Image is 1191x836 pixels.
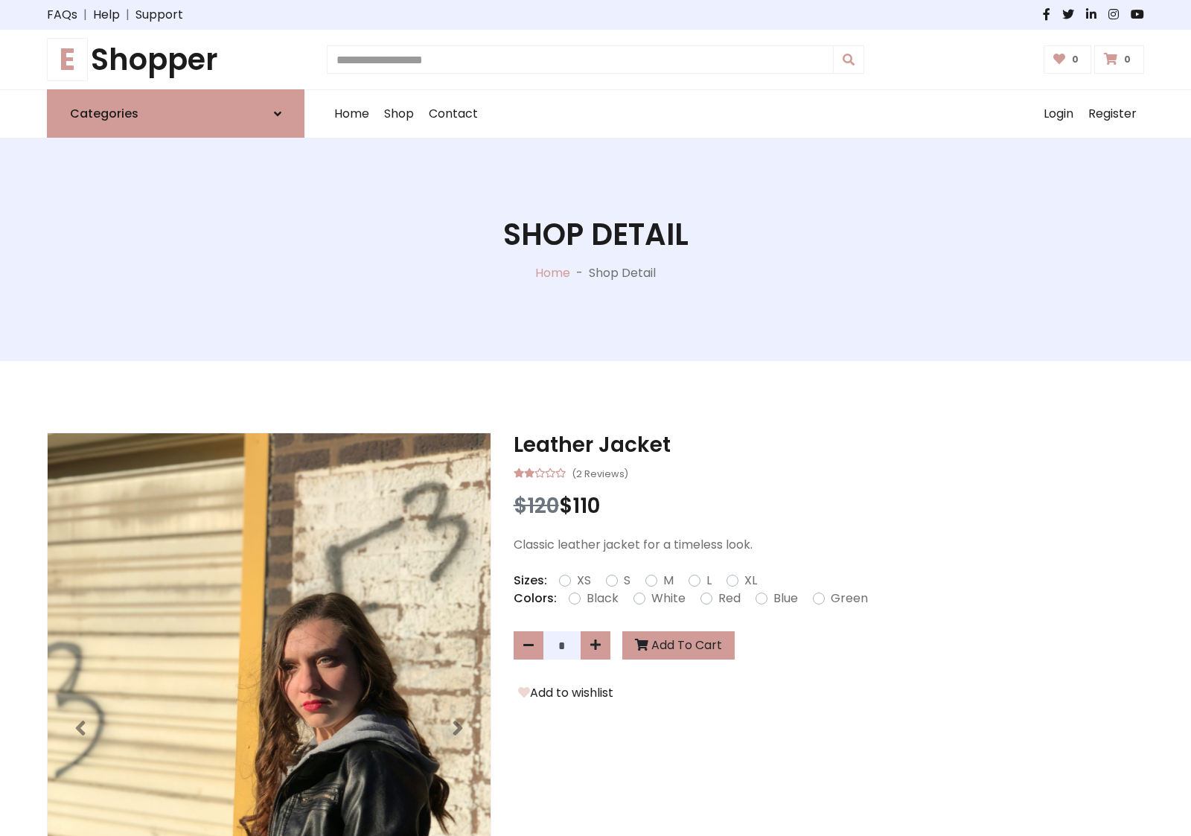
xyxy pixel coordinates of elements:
a: Contact [421,90,485,138]
p: Classic leather jacket for a timeless look. [514,536,1144,554]
a: Help [93,6,120,24]
button: Add to wishlist [514,683,618,703]
a: Support [135,6,183,24]
a: FAQs [47,6,77,24]
label: S [624,572,630,590]
p: Colors: [514,590,557,607]
small: (2 Reviews) [572,464,628,482]
label: L [706,572,712,590]
p: Sizes: [514,572,547,590]
h1: Shop Detail [503,217,689,252]
a: EShopper [47,42,304,77]
label: White [651,590,686,607]
span: 0 [1068,53,1082,66]
span: $120 [514,491,559,520]
span: | [77,6,93,24]
label: Blue [773,590,798,607]
h1: Shopper [47,42,304,77]
span: 110 [572,491,600,520]
label: M [663,572,674,590]
button: Add To Cart [622,631,735,660]
p: - [570,264,589,282]
a: Home [327,90,377,138]
a: Shop [377,90,421,138]
span: E [47,38,88,81]
a: Register [1081,90,1144,138]
label: Red [718,590,741,607]
label: XS [577,572,591,590]
label: Green [831,590,868,607]
a: Login [1036,90,1081,138]
h3: $ [514,494,1144,519]
label: Black [587,590,619,607]
p: Shop Detail [589,264,656,282]
h3: Leather Jacket [514,433,1144,458]
a: 0 [1094,45,1144,74]
a: 0 [1044,45,1092,74]
span: 0 [1120,53,1134,66]
h6: Categories [70,106,138,121]
label: XL [744,572,757,590]
a: Categories [47,89,304,138]
a: Home [535,264,570,281]
span: | [120,6,135,24]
